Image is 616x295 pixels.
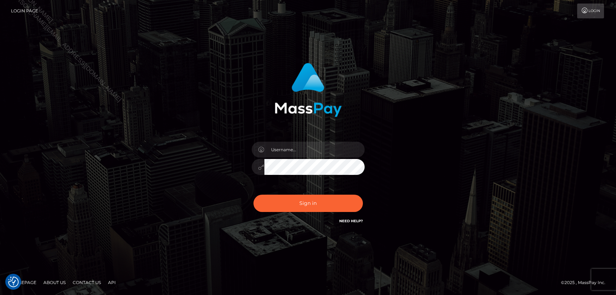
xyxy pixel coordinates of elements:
a: API [105,277,119,288]
a: Homepage [8,277,39,288]
a: About Us [41,277,68,288]
input: Username... [264,142,365,158]
img: Revisit consent button [8,277,19,287]
img: MassPay Login [275,63,342,117]
div: © 2025 , MassPay Inc. [561,279,611,287]
a: Need Help? [339,219,363,223]
a: Contact Us [70,277,104,288]
a: Login Page [11,4,38,18]
button: Sign in [253,195,363,212]
button: Consent Preferences [8,277,19,287]
a: Login [577,4,604,18]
